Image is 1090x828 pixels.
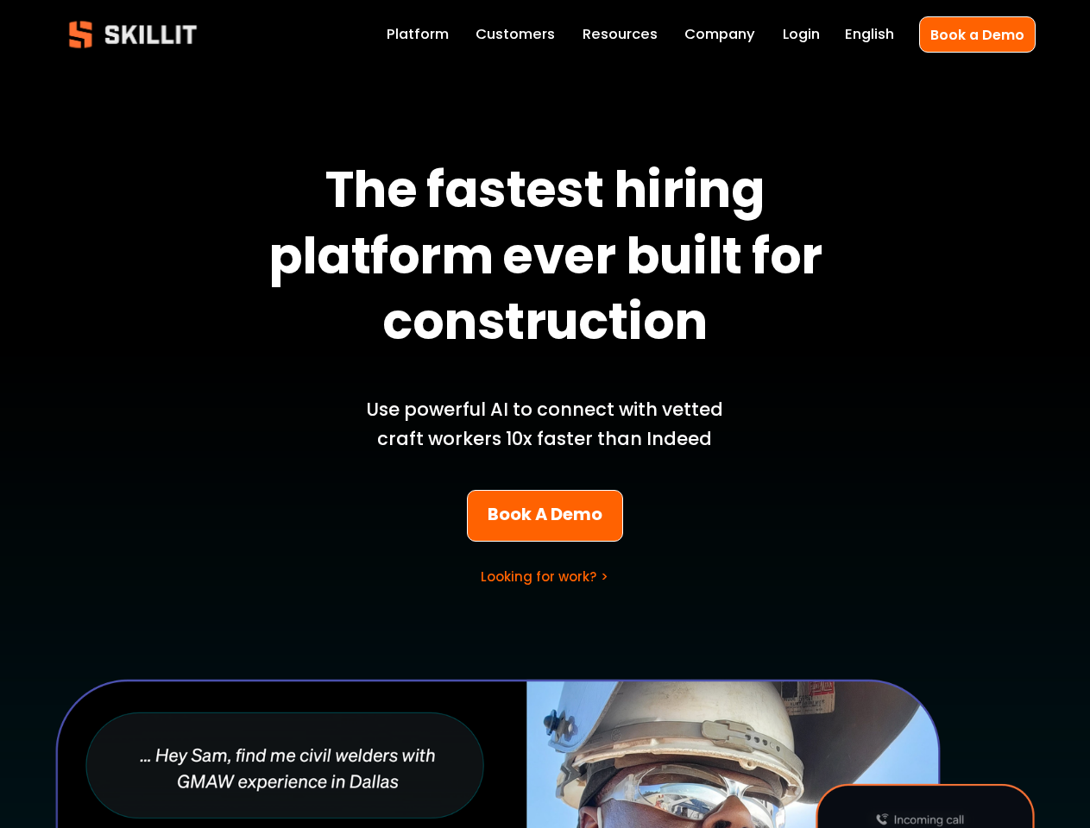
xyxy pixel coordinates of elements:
a: Book A Demo [467,490,622,542]
a: Login [783,22,820,47]
a: Book a Demo [919,16,1036,52]
a: Platform [387,22,449,47]
strong: The fastest hiring platform ever built for construction [268,152,832,370]
a: Looking for work? > [481,568,608,586]
p: Use powerful AI to connect with vetted craft workers 10x faster than Indeed [343,395,747,454]
span: Resources [583,24,658,46]
a: folder dropdown [583,22,658,47]
div: language picker [845,22,894,47]
img: Skillit [54,9,211,60]
span: English [845,24,894,46]
a: Customers [476,22,555,47]
a: Company [684,22,755,47]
